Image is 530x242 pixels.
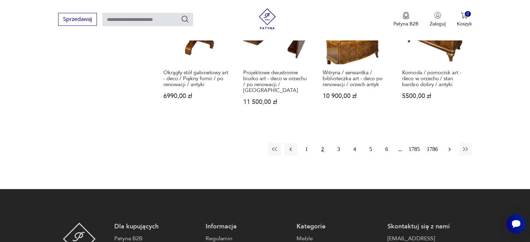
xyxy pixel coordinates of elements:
button: 0Koszyk [457,12,472,27]
p: Skontaktuj się z nami [387,222,471,231]
img: Ikona koszyka [461,12,468,19]
p: Kategorie [297,222,381,231]
button: 1 [300,143,313,156]
img: Patyna - sklep z meblami i dekoracjami vintage [257,8,278,29]
button: Zaloguj [430,12,446,27]
button: 1785 [407,143,422,156]
button: 6 [381,143,393,156]
p: Patyna B2B [393,21,418,27]
h3: Komoda / pomocnik art - deco w orzechu / stan bardzo dobry / antyki [402,70,468,88]
p: Zaloguj [430,21,446,27]
div: 0 [465,11,471,17]
button: 2 [316,143,329,156]
p: 6990,00 zł [163,93,230,99]
button: 1786 [425,143,440,156]
button: 3 [332,143,345,156]
button: Sprzedawaj [58,13,97,26]
p: Dla kupujących [114,222,198,231]
button: 4 [348,143,361,156]
p: 5500,00 zł [402,93,468,99]
a: Ikona medaluPatyna B2B [393,12,418,27]
iframe: Smartsupp widget button [506,214,526,234]
h3: Okrągły stół gabinetowy art - deco / Piękny fornir / po renowacji / antyki [163,70,230,88]
a: Sprzedawaj [58,17,97,22]
h3: Witryna / serwantka / biblioteczka art - deco po renowacji / orzech antyk [323,70,389,88]
button: Patyna B2B [393,12,418,27]
p: Informacje [206,222,290,231]
p: Koszyk [457,21,472,27]
h3: Projektowe dwustronne biurko art - deco w orzechu / po renowacji / [GEOGRAPHIC_DATA] [243,70,309,93]
p: 10 900,00 zł [323,93,389,99]
img: Ikona medalu [402,12,409,20]
button: Szukaj [181,15,189,23]
button: 5 [364,143,377,156]
p: 11 500,00 zł [243,99,309,105]
img: Ikonka użytkownika [434,12,441,19]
